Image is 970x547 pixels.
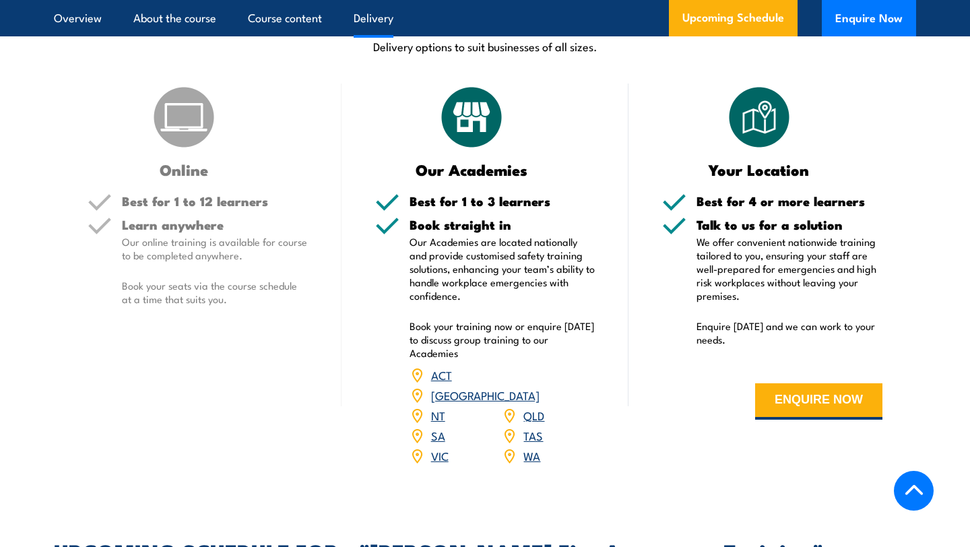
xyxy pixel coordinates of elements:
[410,235,595,302] p: Our Academies are located nationally and provide customised safety training solutions, enhancing ...
[431,447,449,463] a: VIC
[523,447,540,463] a: WA
[122,195,308,207] h5: Best for 1 to 12 learners
[54,38,916,54] p: Delivery options to suit businesses of all sizes.
[122,279,308,306] p: Book your seats via the course schedule at a time that suits you.
[122,218,308,231] h5: Learn anywhere
[410,319,595,360] p: Book your training now or enquire [DATE] to discuss group training to our Academies
[431,387,540,403] a: [GEOGRAPHIC_DATA]
[122,235,308,262] p: Our online training is available for course to be completed anywhere.
[410,218,595,231] h5: Book straight in
[410,195,595,207] h5: Best for 1 to 3 learners
[88,162,281,177] h3: Online
[697,218,882,231] h5: Talk to us for a solution
[662,162,855,177] h3: Your Location
[431,366,452,383] a: ACT
[697,319,882,346] p: Enquire [DATE] and we can work to your needs.
[697,235,882,302] p: We offer convenient nationwide training tailored to you, ensuring your staff are well-prepared fo...
[431,427,445,443] a: SA
[697,195,882,207] h5: Best for 4 or more learners
[523,407,544,423] a: QLD
[431,407,445,423] a: NT
[755,383,882,420] button: ENQUIRE NOW
[523,427,543,443] a: TAS
[375,162,569,177] h3: Our Academies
